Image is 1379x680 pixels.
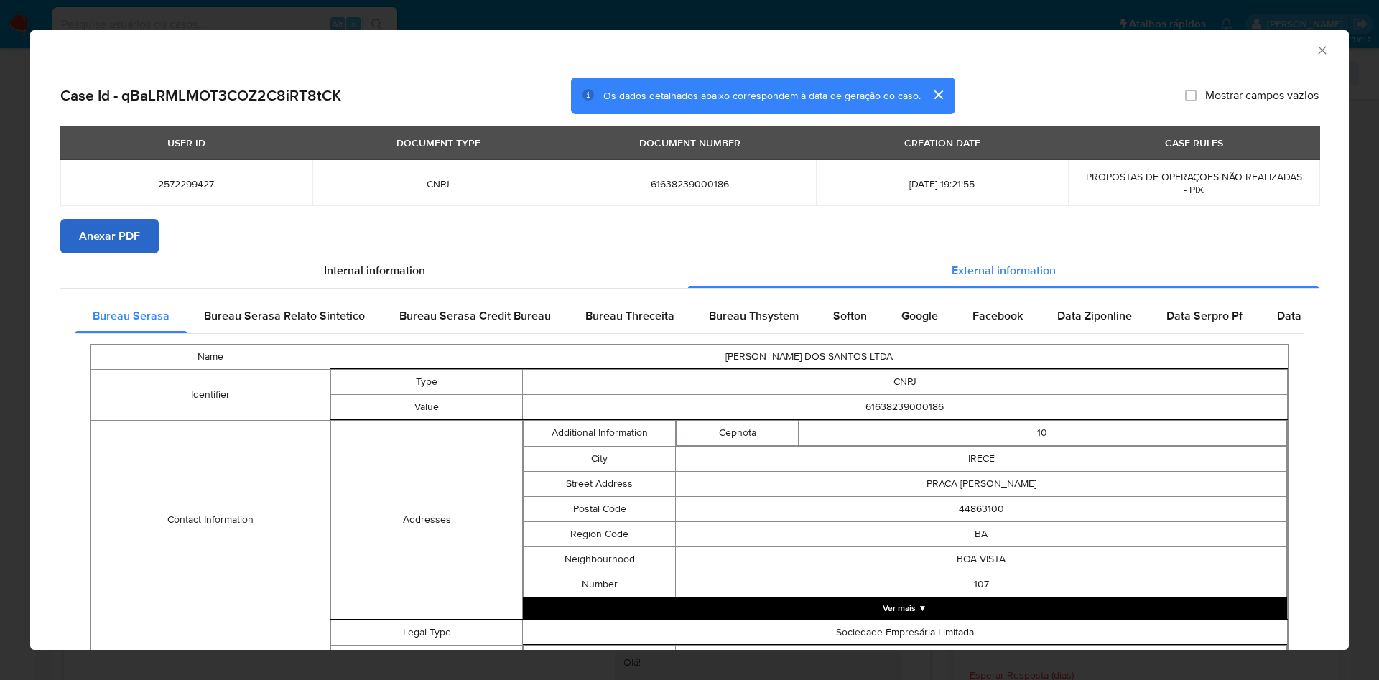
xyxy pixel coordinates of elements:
[522,394,1287,419] td: 61638239000186
[1205,88,1319,103] span: Mostrar campos vazios
[523,645,676,670] td: Type
[1057,307,1132,324] span: Data Ziponline
[676,471,1287,496] td: PRACA [PERSON_NAME]
[30,30,1349,650] div: closure-recommendation-modal
[60,253,1319,288] div: Detailed info
[896,131,989,155] div: CREATION DATE
[522,620,1287,645] td: Sociedade Empresária Limitada
[523,597,1287,619] button: Expand array
[603,88,921,103] span: Os dados detalhados abaixo correspondem à data de geração do caso.
[921,78,955,112] button: cerrar
[1156,131,1232,155] div: CASE RULES
[1185,90,1197,101] input: Mostrar campos vazios
[330,344,1289,369] td: [PERSON_NAME] DOS SANTOS LTDA
[331,620,522,645] td: Legal Type
[93,307,170,324] span: Bureau Serasa
[523,521,676,546] td: Region Code
[388,131,489,155] div: DOCUMENT TYPE
[676,645,1287,670] td: 4712100
[204,307,365,324] span: Bureau Serasa Relato Sintetico
[331,394,522,419] td: Value
[60,219,159,253] button: Anexar PDF
[399,307,551,324] span: Bureau Serasa Credit Bureau
[972,307,1023,324] span: Facebook
[91,369,330,420] td: Identifier
[523,420,676,446] td: Additional Information
[901,307,938,324] span: Google
[952,262,1056,279] span: External information
[677,420,799,445] td: Cepnota
[833,177,1051,190] span: [DATE] 19:21:55
[75,299,1304,333] div: Detailed external info
[523,572,676,597] td: Number
[523,471,676,496] td: Street Address
[331,420,522,619] td: Addresses
[585,307,674,324] span: Bureau Threceita
[91,344,330,369] td: Name
[91,420,330,620] td: Contact Information
[1277,307,1352,324] span: Data Serpro Pj
[1166,307,1243,324] span: Data Serpro Pf
[1315,43,1328,56] button: Fechar a janela
[522,369,1287,394] td: CNPJ
[79,220,140,252] span: Anexar PDF
[676,446,1287,471] td: IRECE
[60,86,341,105] h2: Case Id - qBaLRMLMOT3COZ2C8iRT8tCK
[799,420,1286,445] td: 10
[324,262,425,279] span: Internal information
[523,546,676,572] td: Neighbourhood
[676,572,1287,597] td: 107
[582,177,799,190] span: 61638239000186
[1086,169,1302,197] span: PROPOSTAS DE OPERAÇOES NÃO REALIZADAS - PIX
[159,131,214,155] div: USER ID
[523,446,676,471] td: City
[330,177,547,190] span: CNPJ
[676,496,1287,521] td: 44863100
[631,131,749,155] div: DOCUMENT NUMBER
[78,177,295,190] span: 2572299427
[331,369,522,394] td: Type
[676,521,1287,546] td: BA
[709,307,799,324] span: Bureau Thsystem
[833,307,867,324] span: Softon
[676,546,1287,572] td: BOA VISTA
[523,496,676,521] td: Postal Code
